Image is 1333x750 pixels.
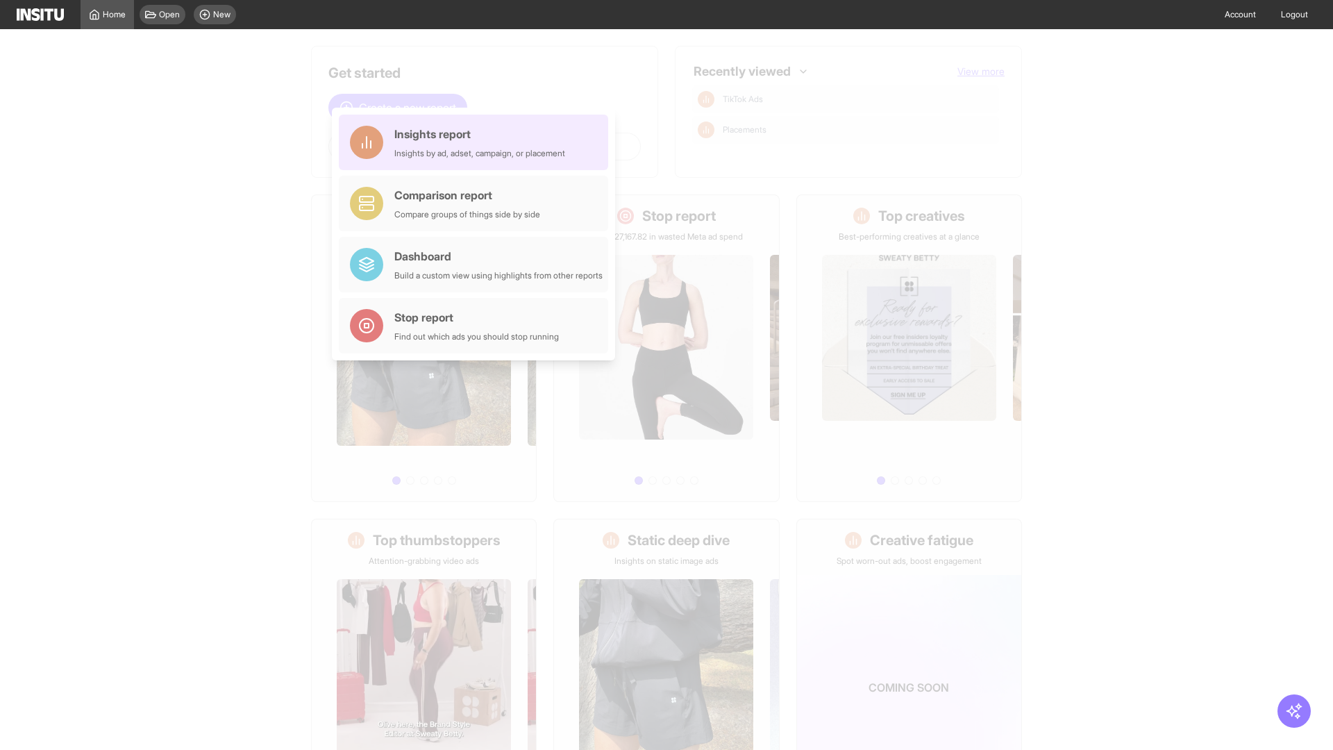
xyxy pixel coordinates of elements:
[394,248,603,265] div: Dashboard
[394,187,540,203] div: Comparison report
[394,270,603,281] div: Build a custom view using highlights from other reports
[394,331,559,342] div: Find out which ads you should stop running
[213,9,230,20] span: New
[394,209,540,220] div: Compare groups of things side by side
[394,148,565,159] div: Insights by ad, adset, campaign, or placement
[159,9,180,20] span: Open
[17,8,64,21] img: Logo
[103,9,126,20] span: Home
[394,126,565,142] div: Insights report
[394,309,559,326] div: Stop report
